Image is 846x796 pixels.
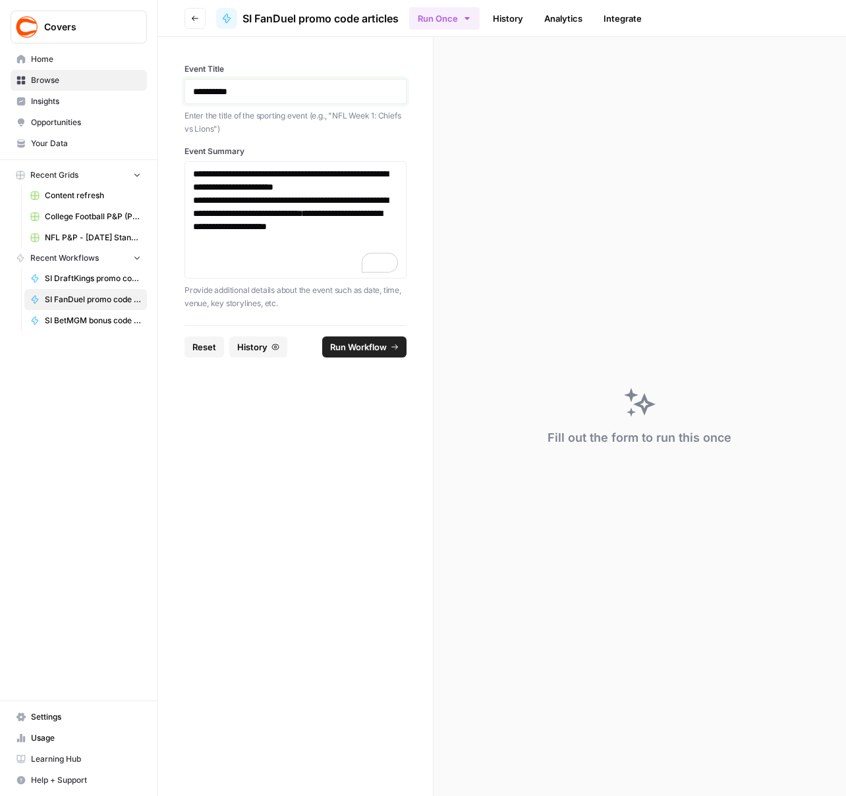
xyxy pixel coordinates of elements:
button: History [229,336,287,358]
span: Recent Workflows [30,252,99,264]
a: Integrate [596,8,650,29]
span: SI BetMGM bonus code articles [45,315,141,327]
span: Covers [44,20,124,34]
button: Recent Workflows [11,248,147,268]
span: Help + Support [31,774,141,786]
a: Learning Hub [11,749,147,770]
label: Event Summary [184,146,407,157]
span: Opportunities [31,117,141,128]
a: College Football P&P (Production) Grid (1) [24,206,147,227]
span: SI FanDuel promo code articles [242,11,399,26]
span: Recent Grids [30,169,78,181]
a: Usage [11,728,147,749]
a: Your Data [11,133,147,154]
button: Run Workflow [322,336,407,358]
span: SI DraftKings promo code - Bet $5, get $200 if you win [45,273,141,284]
a: SI FanDuel promo code articles [24,289,147,310]
a: Opportunities [11,112,147,133]
span: Home [31,53,141,65]
div: Fill out the form to run this once [548,429,731,447]
div: To enrich screen reader interactions, please activate Accessibility in Grammarly extension settings [193,167,398,273]
a: NFL P&P - [DATE] Standard (Production) Grid [24,227,147,248]
a: Content refresh [24,185,147,206]
a: Home [11,49,147,70]
a: SI FanDuel promo code articles [216,8,399,29]
img: Covers Logo [15,15,39,39]
span: College Football P&P (Production) Grid (1) [45,211,141,223]
a: History [485,8,531,29]
span: History [237,340,268,354]
span: Learning Hub [31,753,141,765]
span: Insights [31,95,141,107]
p: Provide additional details about the event such as date, time, venue, key storylines, etc. [184,284,407,309]
a: Analytics [536,8,590,29]
a: Browse [11,70,147,91]
button: Run Once [409,7,480,30]
button: Workspace: Covers [11,11,147,43]
span: NFL P&P - [DATE] Standard (Production) Grid [45,232,141,244]
span: Content refresh [45,190,141,201]
a: SI DraftKings promo code - Bet $5, get $200 if you win [24,268,147,289]
span: Settings [31,711,141,723]
button: Reset [184,336,224,358]
span: Usage [31,732,141,744]
a: Settings [11,706,147,728]
a: SI BetMGM bonus code articles [24,310,147,331]
p: Enter the title of the sporting event (e.g., "NFL Week 1: Chiefs vs Lions") [184,109,407,135]
button: Recent Grids [11,165,147,185]
span: Run Workflow [330,340,387,354]
span: Browse [31,74,141,86]
span: Your Data [31,138,141,149]
a: Insights [11,91,147,112]
span: SI FanDuel promo code articles [45,294,141,305]
span: Reset [192,340,216,354]
button: Help + Support [11,770,147,791]
label: Event Title [184,63,407,75]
